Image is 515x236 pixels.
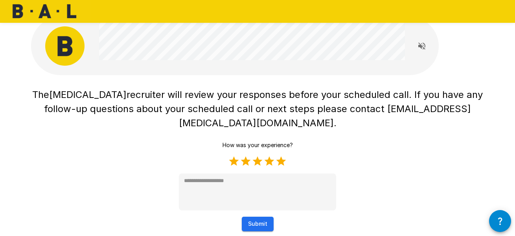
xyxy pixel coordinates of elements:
span: recruiter will review your responses before your scheduled call. If you have any follow-up questi... [44,89,486,129]
button: Read questions aloud [414,38,430,54]
img: bal_avatar.png [45,26,85,66]
span: The [32,89,49,100]
button: Submit [242,217,274,231]
p: How was your experience? [223,141,293,149]
span: [MEDICAL_DATA] [49,89,127,100]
